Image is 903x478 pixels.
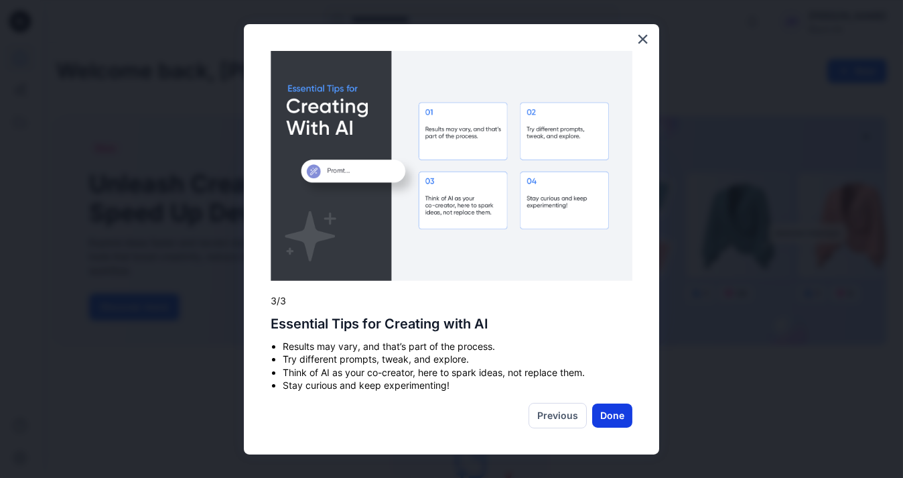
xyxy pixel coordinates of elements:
li: Results may vary, and that’s part of the process. [283,340,632,353]
li: Try different prompts, tweak, and explore. [283,353,632,366]
button: Done [592,404,632,428]
button: Close [636,28,649,50]
button: Previous [529,403,587,428]
p: 3/3 [271,294,632,308]
li: Stay curious and keep experimenting! [283,379,632,392]
li: Think of AI as your co-creator, here to spark ideas, not replace them. [283,366,632,379]
h2: Essential Tips for Creating with AI [271,316,632,332]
